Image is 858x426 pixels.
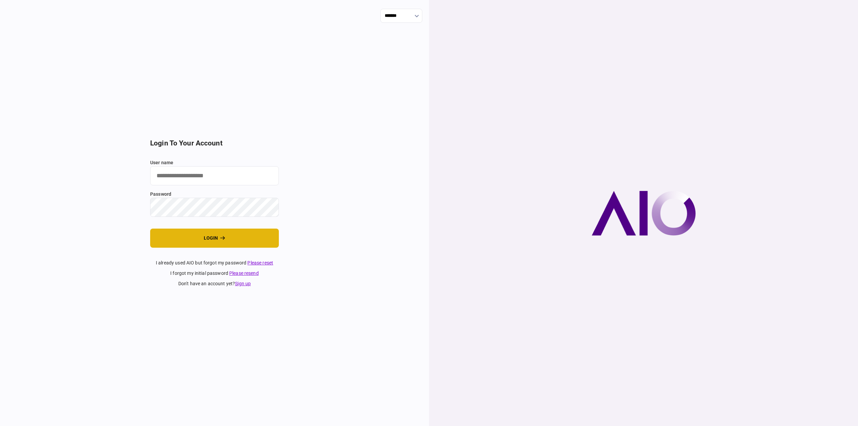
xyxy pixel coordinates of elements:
[150,159,279,166] label: user name
[150,191,279,198] label: password
[150,280,279,287] div: don't have an account yet ?
[150,198,279,217] input: password
[235,281,251,286] a: Sign up
[150,139,279,147] h2: login to your account
[150,259,279,266] div: I already used AIO but forgot my password
[247,260,273,265] a: Please reset
[150,270,279,277] div: I forgot my initial password
[150,229,279,248] button: login
[229,270,259,276] a: Please resend
[150,166,279,185] input: user name
[380,9,422,23] input: show language options
[592,191,696,236] img: AIO company logo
